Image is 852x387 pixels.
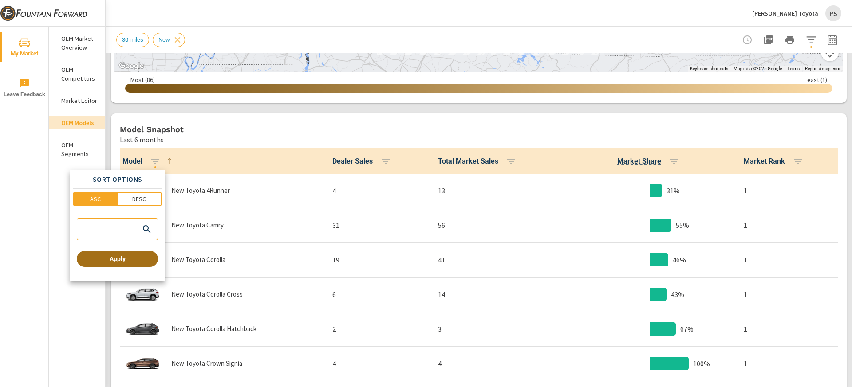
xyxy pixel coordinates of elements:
[132,195,146,203] p: DESC
[90,195,101,203] p: ASC
[73,174,162,185] p: Sort Options
[73,192,118,206] button: ASC
[80,255,154,263] span: Apply
[118,192,162,206] button: DESC
[79,225,138,234] input: search
[77,251,158,267] button: Apply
